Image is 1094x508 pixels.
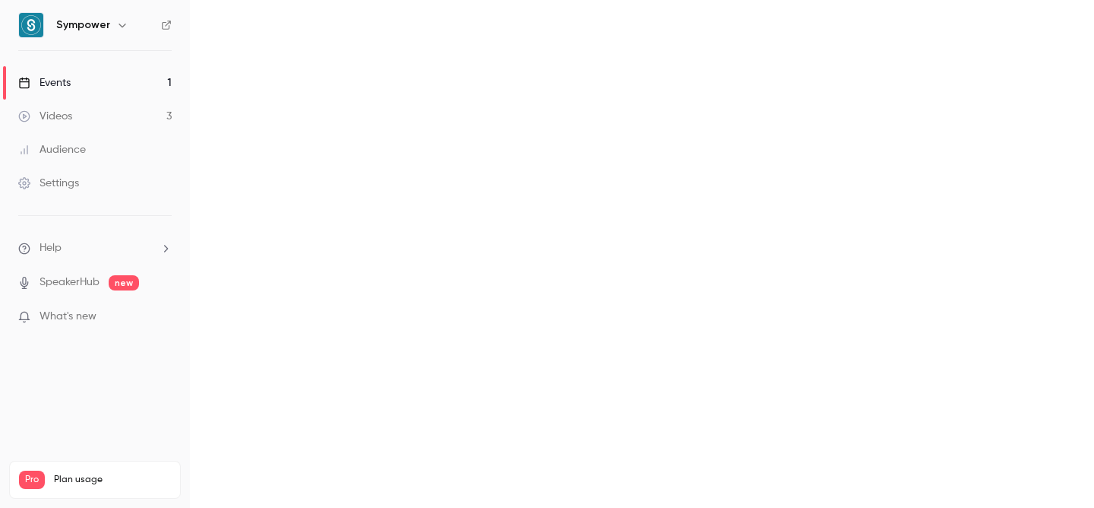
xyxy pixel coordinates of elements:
[40,240,62,256] span: Help
[109,275,139,291] span: new
[40,275,100,291] a: SpeakerHub
[40,309,96,325] span: What's new
[56,17,110,33] h6: Sympower
[18,240,172,256] li: help-dropdown-opener
[18,109,72,124] div: Videos
[18,176,79,191] div: Settings
[153,310,172,324] iframe: Noticeable Trigger
[18,142,86,157] div: Audience
[18,75,71,90] div: Events
[19,13,43,37] img: Sympower
[54,474,171,486] span: Plan usage
[19,471,45,489] span: Pro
